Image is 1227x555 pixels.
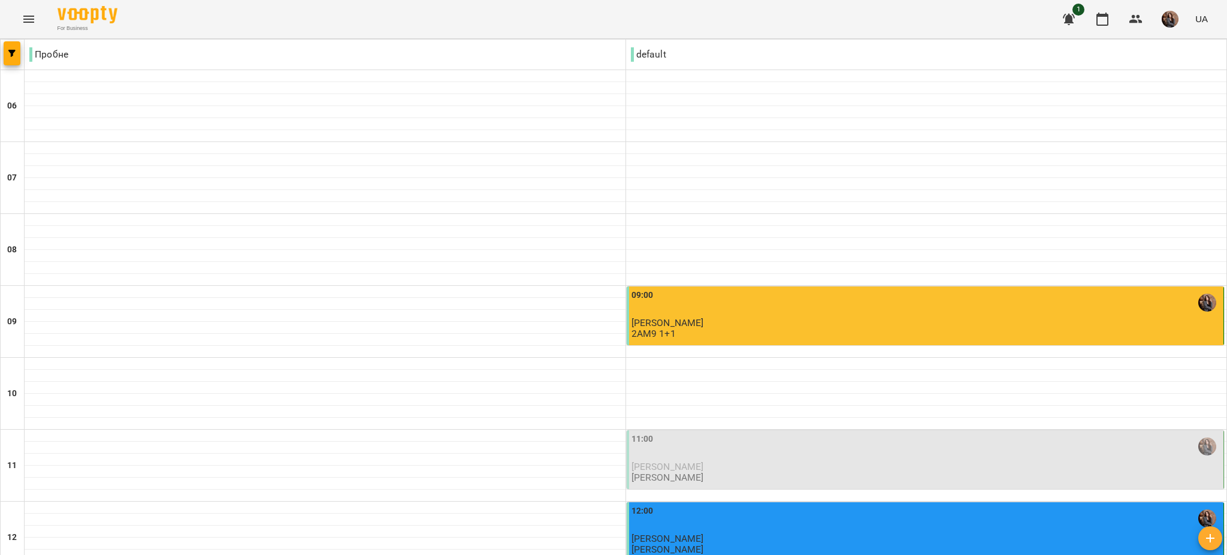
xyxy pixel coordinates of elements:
[1072,4,1084,16] span: 1
[58,6,117,23] img: Voopty Logo
[631,47,666,62] p: default
[1195,13,1208,25] span: UA
[58,25,117,32] span: For Business
[631,544,704,554] p: [PERSON_NAME]
[1162,11,1178,28] img: 6c17d95c07e6703404428ddbc75e5e60.jpg
[7,171,17,185] h6: 07
[1190,8,1213,30] button: UA
[631,328,676,339] p: 2АМ9 1+1
[1198,294,1216,312] img: Прокопенко Поліна Олександрівна
[7,387,17,400] h6: 10
[1198,526,1222,550] button: Створити урок
[631,433,654,446] label: 11:00
[631,472,704,482] p: [PERSON_NAME]
[631,317,704,328] span: [PERSON_NAME]
[631,461,704,472] span: [PERSON_NAME]
[7,531,17,544] h6: 12
[7,99,17,113] h6: 06
[631,505,654,518] label: 12:00
[1198,509,1216,527] img: Прокопенко Поліна Олександрівна
[7,243,17,257] h6: 08
[14,5,43,34] button: Menu
[7,315,17,328] h6: 09
[1198,438,1216,456] img: Прокопенко Поліна Олександрівна
[29,47,68,62] p: Пробне
[7,459,17,472] h6: 11
[631,289,654,302] label: 09:00
[631,533,704,544] span: [PERSON_NAME]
